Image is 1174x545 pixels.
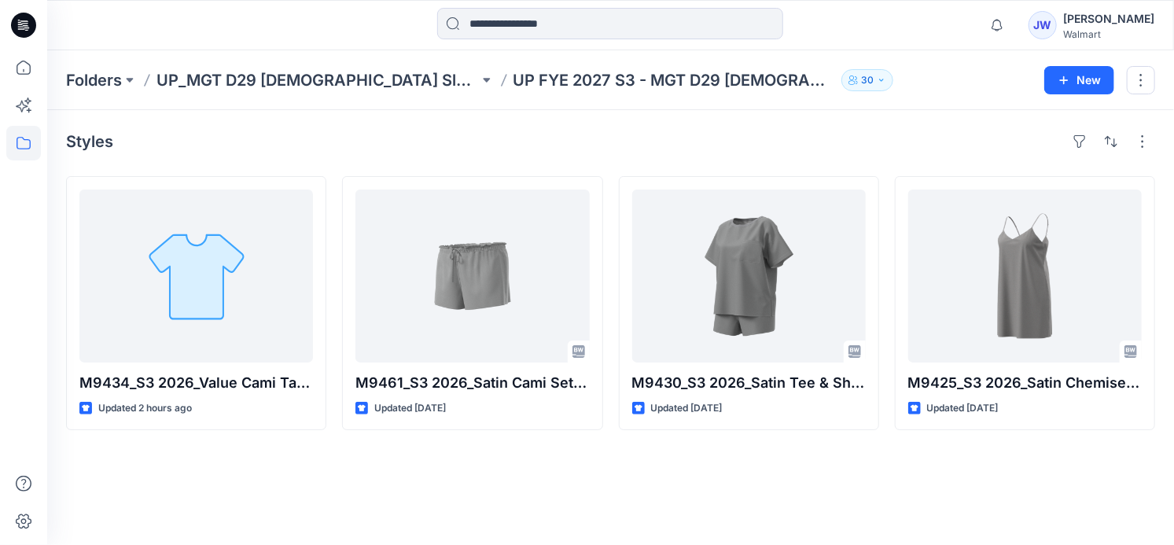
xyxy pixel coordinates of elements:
[79,190,313,363] a: M9434_S3 2026_Value Cami Tap_Midpoint
[927,400,999,417] p: Updated [DATE]
[632,190,866,363] a: M9430_S3 2026_Satin Tee & Short Set _Midpoint
[651,400,723,417] p: Updated [DATE]
[66,132,113,151] h4: Styles
[1063,28,1154,40] div: Walmart
[374,400,446,417] p: Updated [DATE]
[841,69,893,91] button: 30
[66,69,122,91] a: Folders
[861,72,874,89] p: 30
[513,69,836,91] p: UP FYE 2027 S3 - MGT D29 [DEMOGRAPHIC_DATA] Sleepwear
[98,400,192,417] p: Updated 2 hours ago
[1044,66,1114,94] button: New
[908,372,1142,394] p: M9425_S3 2026_Satin Chemise Opt 3_Midpoint
[1063,9,1154,28] div: [PERSON_NAME]
[79,372,313,394] p: M9434_S3 2026_Value Cami Tap_Midpoint
[355,372,589,394] p: M9461_S3 2026_Satin Cami Set Opt 3_Midpoint
[1029,11,1057,39] div: JW
[632,372,866,394] p: M9430_S3 2026_Satin Tee & Short Set _Midpoint
[355,190,589,363] a: M9461_S3 2026_Satin Cami Set Opt 3_Midpoint
[908,190,1142,363] a: M9425_S3 2026_Satin Chemise Opt 3_Midpoint
[156,69,479,91] a: UP_MGT D29 [DEMOGRAPHIC_DATA] Sleep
